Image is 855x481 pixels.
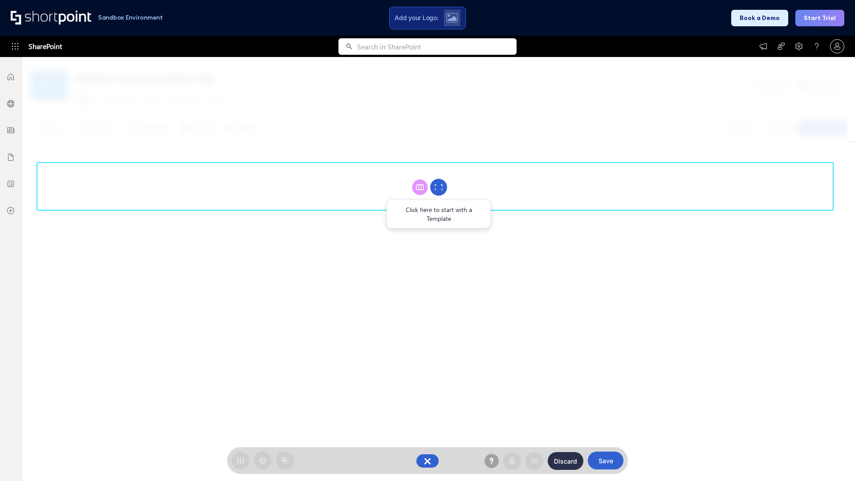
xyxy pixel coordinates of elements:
[548,452,583,470] button: Discard
[588,452,623,469] button: Save
[28,36,62,57] span: SharePoint
[731,10,788,26] button: Book a Demo
[98,15,163,20] h1: Sandbox Environment
[395,14,438,22] span: Add your Logo:
[357,38,517,55] input: Search in SharePoint
[795,10,844,26] button: Start Trial
[810,438,855,481] iframe: Chat Widget
[446,13,458,23] img: Upload logo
